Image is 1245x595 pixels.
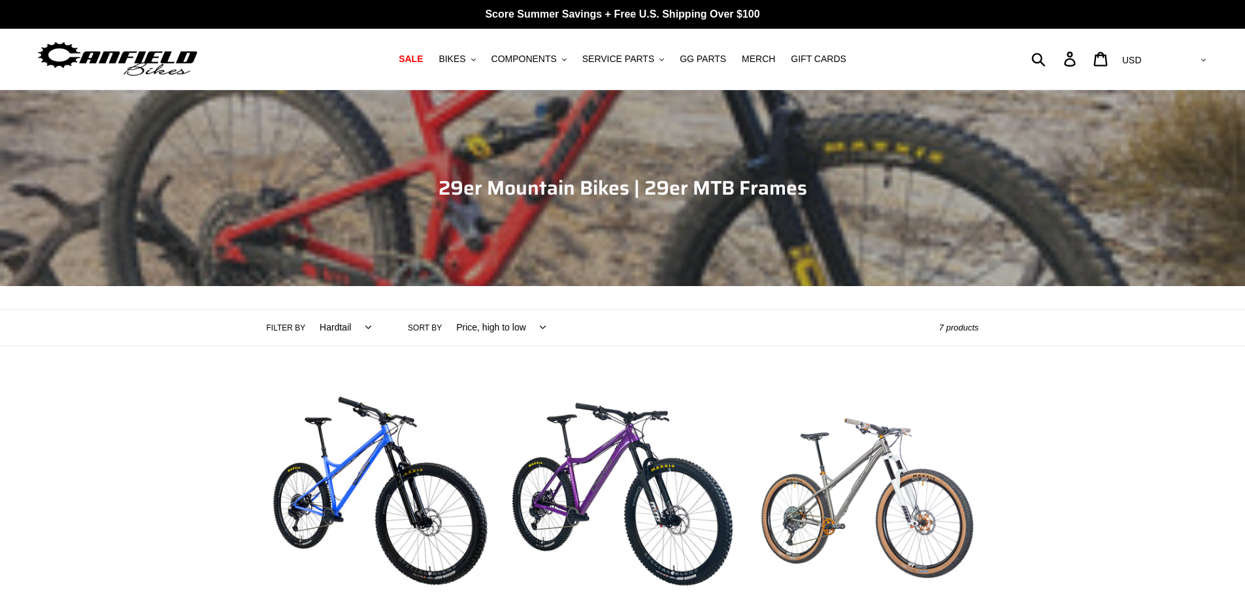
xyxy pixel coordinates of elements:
[432,50,482,68] button: BIKES
[491,54,557,65] span: COMPONENTS
[408,322,442,334] label: Sort by
[784,50,853,68] a: GIFT CARDS
[267,322,306,334] label: Filter by
[1038,44,1072,73] input: Search
[680,54,726,65] span: GG PARTS
[582,54,654,65] span: SERVICE PARTS
[36,39,199,80] img: Canfield Bikes
[439,54,465,65] span: BIKES
[485,50,573,68] button: COMPONENTS
[576,50,671,68] button: SERVICE PARTS
[439,172,807,203] span: 29er Mountain Bikes | 29er MTB Frames
[939,323,979,332] span: 7 products
[399,54,423,65] span: SALE
[673,50,733,68] a: GG PARTS
[735,50,782,68] a: MERCH
[742,54,775,65] span: MERCH
[392,50,429,68] a: SALE
[791,54,846,65] span: GIFT CARDS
